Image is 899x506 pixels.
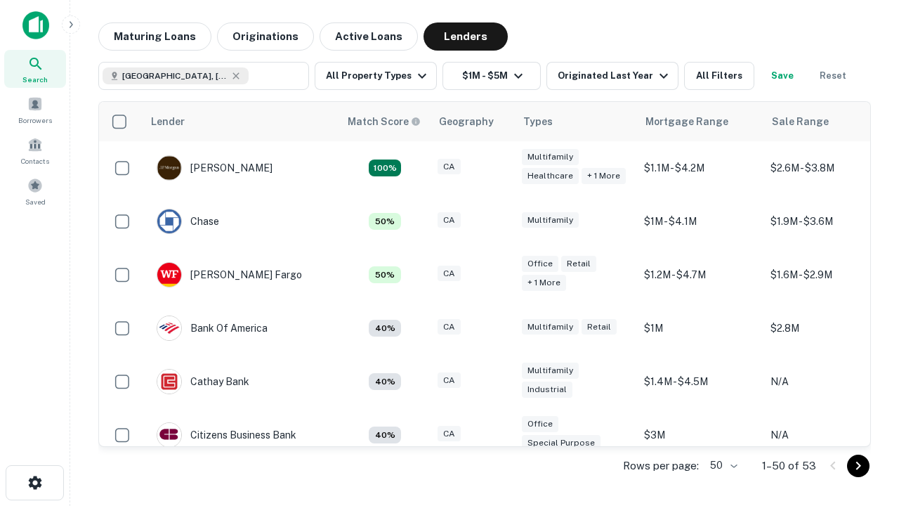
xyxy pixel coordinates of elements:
button: Active Loans [320,22,418,51]
td: $1M - $4.1M [637,195,763,248]
div: Originated Last Year [558,67,672,84]
td: N/A [763,408,890,462]
th: Sale Range [763,102,890,141]
button: Lenders [424,22,508,51]
div: Multifamily [522,319,579,335]
img: picture [157,156,181,180]
button: All Filters [684,62,754,90]
div: Cathay Bank [157,369,249,394]
div: [PERSON_NAME] [157,155,273,181]
div: Matching Properties: 4, hasApolloMatch: undefined [369,427,401,443]
button: Maturing Loans [98,22,211,51]
img: picture [157,370,181,394]
div: Bank Of America [157,316,268,341]
div: CA [438,212,461,228]
div: Matching Properties: 4, hasApolloMatch: undefined [369,320,401,337]
div: Matching Properties: 5, hasApolloMatch: undefined [369,266,401,283]
iframe: Chat Widget [829,349,899,416]
div: CA [438,159,461,175]
td: N/A [763,355,890,408]
th: Capitalize uses an advanced AI algorithm to match your search with the best lender. The match sco... [339,102,431,141]
button: Save your search to get updates of matches that match your search criteria. [760,62,805,90]
button: All Property Types [315,62,437,90]
div: Matching Properties: 18, hasApolloMatch: undefined [369,160,401,176]
div: Multifamily [522,363,579,379]
td: $3M [637,408,763,462]
div: Sale Range [772,113,829,130]
div: CA [438,372,461,389]
div: Matching Properties: 5, hasApolloMatch: undefined [369,213,401,230]
a: Borrowers [4,91,66,129]
button: Originations [217,22,314,51]
span: Saved [25,196,46,207]
td: $1.9M - $3.6M [763,195,890,248]
th: Mortgage Range [637,102,763,141]
div: Healthcare [522,168,579,184]
td: $2.6M - $3.8M [763,141,890,195]
span: [GEOGRAPHIC_DATA], [GEOGRAPHIC_DATA], [GEOGRAPHIC_DATA] [122,70,228,82]
div: Matching Properties: 4, hasApolloMatch: undefined [369,373,401,390]
div: Industrial [522,382,572,398]
div: CA [438,266,461,282]
img: picture [157,316,181,340]
button: Reset [811,62,855,90]
p: Rows per page: [623,458,699,474]
div: Office [522,416,558,432]
th: Geography [431,102,515,141]
div: CA [438,426,461,442]
div: Capitalize uses an advanced AI algorithm to match your search with the best lender. The match sco... [348,114,421,129]
img: picture [157,209,181,233]
a: Saved [4,172,66,210]
img: picture [157,263,181,287]
th: Lender [143,102,339,141]
div: CA [438,319,461,335]
div: [PERSON_NAME] Fargo [157,262,302,287]
div: + 1 more [582,168,626,184]
div: Lender [151,113,185,130]
div: Retail [561,256,596,272]
div: Multifamily [522,149,579,165]
td: $2.8M [763,301,890,355]
div: + 1 more [522,275,566,291]
div: 50 [704,455,740,476]
div: Special Purpose [522,435,601,451]
button: $1M - $5M [442,62,541,90]
span: Borrowers [18,115,52,126]
h6: Match Score [348,114,418,129]
div: Office [522,256,558,272]
div: Chase [157,209,219,234]
td: $1.4M - $4.5M [637,355,763,408]
div: Geography [439,113,494,130]
a: Search [4,50,66,88]
img: picture [157,423,181,447]
img: capitalize-icon.png [22,11,49,39]
p: 1–50 of 53 [762,458,816,474]
span: Contacts [21,155,49,167]
span: Search [22,74,48,85]
td: $1M [637,301,763,355]
div: Mortgage Range [645,113,728,130]
td: $1.2M - $4.7M [637,248,763,301]
div: Types [523,113,553,130]
button: Originated Last Year [546,62,678,90]
div: Retail [582,319,617,335]
th: Types [515,102,637,141]
td: $1.6M - $2.9M [763,248,890,301]
div: Multifamily [522,212,579,228]
td: $1.1M - $4.2M [637,141,763,195]
a: Contacts [4,131,66,169]
button: Go to next page [847,455,870,477]
div: Citizens Business Bank [157,422,296,448]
